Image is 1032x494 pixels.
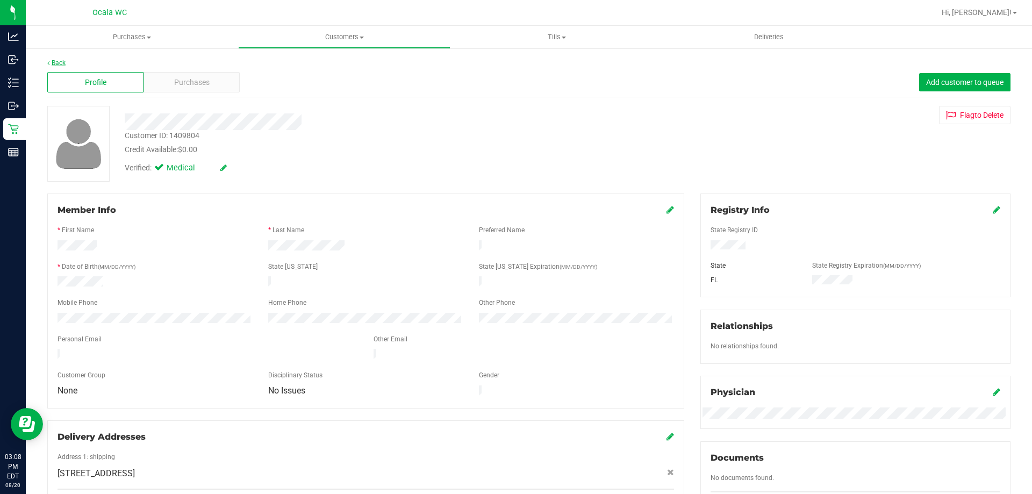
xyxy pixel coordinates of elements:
span: Documents [711,453,764,463]
label: Mobile Phone [58,298,97,307]
span: Customers [239,32,450,42]
inline-svg: Inventory [8,77,19,88]
span: Deliveries [740,32,798,42]
span: Hi, [PERSON_NAME]! [942,8,1012,17]
span: Physician [711,387,755,397]
img: user-icon.png [51,116,107,171]
span: $0.00 [178,145,197,154]
inline-svg: Retail [8,124,19,134]
label: State Registry Expiration [812,261,921,270]
a: Tills [450,26,663,48]
span: No Issues [268,385,305,396]
label: State [US_STATE] Expiration [479,262,597,271]
span: Member Info [58,205,116,215]
label: Last Name [273,225,304,235]
label: Address 1: shipping [58,452,115,462]
label: Personal Email [58,334,102,344]
span: Delivery Addresses [58,432,146,442]
inline-svg: Outbound [8,101,19,111]
a: Customers [238,26,450,48]
label: First Name [62,225,94,235]
div: Credit Available: [125,144,598,155]
inline-svg: Reports [8,147,19,157]
span: Purchases [26,32,238,42]
span: Relationships [711,321,773,331]
label: State [US_STATE] [268,262,318,271]
p: 03:08 PM EDT [5,452,21,481]
inline-svg: Inbound [8,54,19,65]
label: State Registry ID [711,225,758,235]
div: FL [703,275,805,285]
span: No documents found. [711,474,774,482]
div: Customer ID: 1409804 [125,130,199,141]
a: Purchases [26,26,238,48]
span: Purchases [174,77,210,88]
span: (MM/DD/YYYY) [98,264,135,270]
span: Ocala WC [92,8,127,17]
inline-svg: Analytics [8,31,19,42]
button: Flagto Delete [939,106,1010,124]
button: Add customer to queue [919,73,1010,91]
p: 08/20 [5,481,21,489]
label: Preferred Name [479,225,525,235]
span: Profile [85,77,106,88]
span: (MM/DD/YYYY) [883,263,921,269]
label: Other Phone [479,298,515,307]
span: Registry Info [711,205,770,215]
span: (MM/DD/YYYY) [560,264,597,270]
span: None [58,385,77,396]
iframe: Resource center [11,408,43,440]
a: Back [47,59,66,67]
label: Customer Group [58,370,105,380]
span: [STREET_ADDRESS] [58,467,135,480]
div: Verified: [125,162,227,174]
label: Date of Birth [62,262,135,271]
label: Other Email [374,334,407,344]
span: Add customer to queue [926,78,1004,87]
span: Tills [451,32,662,42]
label: Home Phone [268,298,306,307]
span: Medical [167,162,210,174]
label: Gender [479,370,499,380]
a: Deliveries [663,26,875,48]
label: Disciplinary Status [268,370,322,380]
label: No relationships found. [711,341,779,351]
div: State [703,261,805,270]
